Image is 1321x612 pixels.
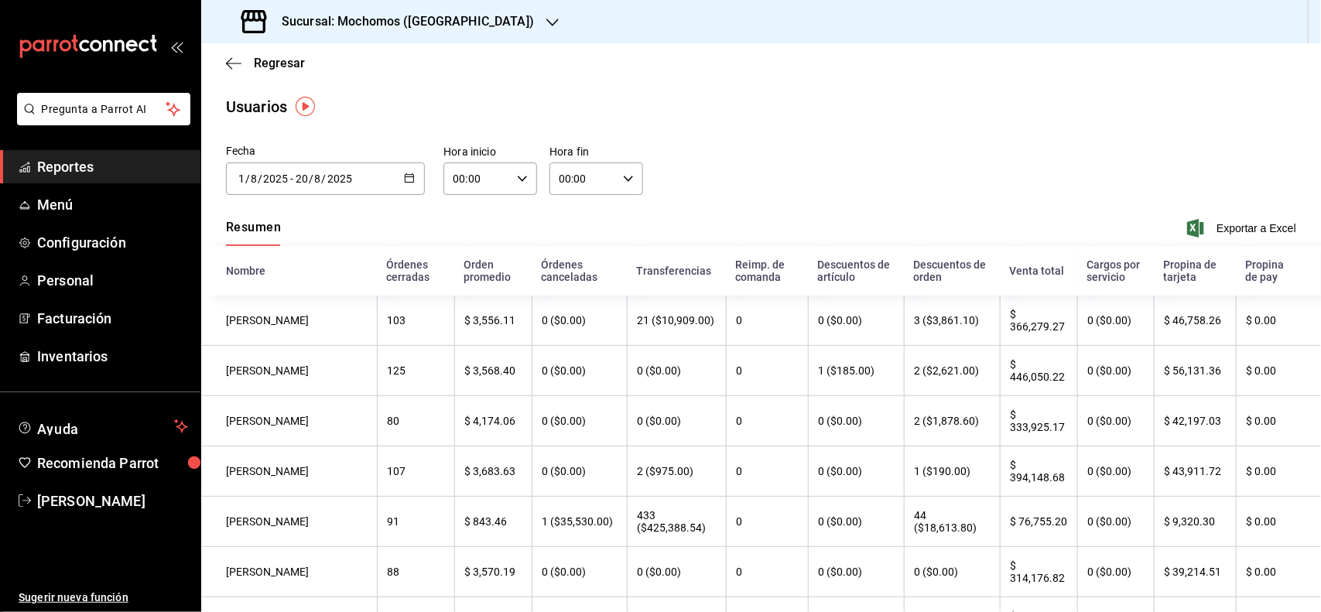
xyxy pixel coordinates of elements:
[37,417,168,436] span: Ayuda
[532,547,627,597] th: 0 ($0.00)
[1154,246,1236,296] th: Propina de tarjeta
[904,547,1000,597] th: 0 ($0.00)
[1154,296,1236,346] th: $ 46,758.26
[1236,446,1321,497] th: $ 0.00
[1077,246,1154,296] th: Cargos por servicio
[1236,246,1321,296] th: Propina de pay
[808,547,904,597] th: 0 ($0.00)
[808,497,904,547] th: 0 ($0.00)
[454,446,532,497] th: $ 3,683.63
[37,346,188,367] span: Inventarios
[250,173,258,185] input: Month
[1077,446,1154,497] th: 0 ($0.00)
[1000,446,1077,497] th: $ 394,148.68
[11,112,190,128] a: Pregunta a Parrot AI
[532,396,627,446] th: 0 ($0.00)
[1236,346,1321,396] th: $ 0.00
[245,173,250,185] span: /
[226,220,281,246] button: Resumen
[532,346,627,396] th: 0 ($0.00)
[904,497,1000,547] th: 44 ($18,613.80)
[808,346,904,396] th: 1 ($185.00)
[1190,219,1296,238] button: Exportar a Excel
[726,547,808,597] th: 0
[226,56,305,70] button: Regresar
[1000,396,1077,446] th: $ 333,925.17
[726,346,808,396] th: 0
[532,446,627,497] th: 0 ($0.00)
[226,95,287,118] div: Usuarios
[1077,497,1154,547] th: 0 ($0.00)
[454,396,532,446] th: $ 4,174.06
[443,147,537,158] label: Hora inicio
[37,491,188,511] span: [PERSON_NAME]
[1000,296,1077,346] th: $ 366,279.27
[322,173,327,185] span: /
[377,346,454,396] th: 125
[904,396,1000,446] th: 2 ($1,878.60)
[37,232,188,253] span: Configuración
[201,346,377,396] th: [PERSON_NAME]
[726,497,808,547] th: 0
[627,497,726,547] th: 433 ($425,388.54)
[454,547,532,597] th: $ 3,570.19
[254,56,305,70] span: Regresar
[42,101,166,118] span: Pregunta a Parrot AI
[1236,296,1321,346] th: $ 0.00
[1236,547,1321,597] th: $ 0.00
[37,156,188,177] span: Reportes
[226,220,281,246] div: navigation tabs
[37,194,188,215] span: Menú
[726,396,808,446] th: 0
[295,173,309,185] input: Day
[1236,396,1321,446] th: $ 0.00
[1077,296,1154,346] th: 0 ($0.00)
[808,446,904,497] th: 0 ($0.00)
[269,12,534,31] h3: Sucursal: Mochomos ([GEOGRAPHIC_DATA])
[201,296,377,346] th: [PERSON_NAME]
[1000,497,1077,547] th: $ 76,755.20
[290,173,293,185] span: -
[377,396,454,446] th: 80
[314,173,322,185] input: Month
[170,40,183,53] button: open_drawer_menu
[327,173,353,185] input: Year
[37,270,188,291] span: Personal
[904,446,1000,497] th: 1 ($190.00)
[454,246,532,296] th: Orden promedio
[1236,497,1321,547] th: $ 0.00
[201,547,377,597] th: [PERSON_NAME]
[627,446,726,497] th: 2 ($975.00)
[377,246,454,296] th: Órdenes cerradas
[532,296,627,346] th: 0 ($0.00)
[1154,446,1236,497] th: $ 43,911.72
[904,346,1000,396] th: 2 ($2,621.00)
[201,246,377,296] th: Nombre
[37,308,188,329] span: Facturación
[377,547,454,597] th: 88
[1154,497,1236,547] th: $ 9,320.30
[201,446,377,497] th: [PERSON_NAME]
[1077,396,1154,446] th: 0 ($0.00)
[19,590,188,606] span: Sugerir nueva función
[1000,246,1077,296] th: Venta total
[532,246,627,296] th: Órdenes canceladas
[1077,346,1154,396] th: 0 ($0.00)
[258,173,262,185] span: /
[454,346,532,396] th: $ 3,568.40
[726,246,808,296] th: Reimp. de comanda
[549,147,643,158] label: Hora fin
[1154,547,1236,597] th: $ 39,214.51
[1154,346,1236,396] th: $ 56,131.36
[377,497,454,547] th: 91
[808,396,904,446] th: 0 ($0.00)
[309,173,313,185] span: /
[201,396,377,446] th: [PERSON_NAME]
[454,497,532,547] th: $ 843.46
[262,173,289,185] input: Year
[1000,346,1077,396] th: $ 446,050.22
[17,93,190,125] button: Pregunta a Parrot AI
[627,346,726,396] th: 0 ($0.00)
[37,453,188,474] span: Recomienda Parrot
